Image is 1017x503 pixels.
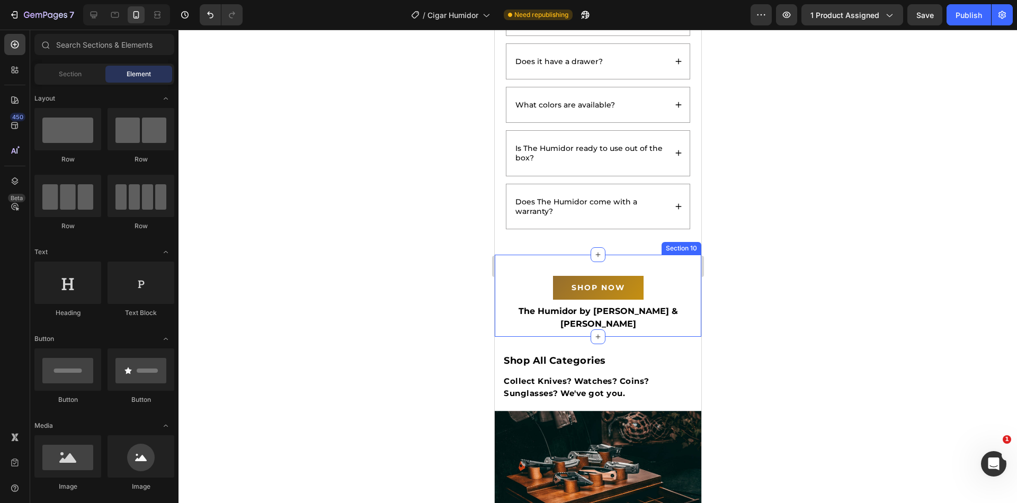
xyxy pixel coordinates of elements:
[34,247,48,257] span: Text
[34,395,101,405] div: Button
[157,244,174,261] span: Toggle open
[10,113,25,121] div: 450
[1003,435,1011,444] span: 1
[810,10,879,21] span: 1 product assigned
[34,34,174,55] input: Search Sections & Elements
[956,10,982,21] div: Publish
[108,155,174,164] div: Row
[495,30,701,503] iframe: Design area
[108,308,174,318] div: Text Block
[34,421,53,430] span: Media
[34,482,101,491] div: Image
[34,221,101,231] div: Row
[108,482,174,491] div: Image
[801,4,903,25] button: 1 product assigned
[157,330,174,347] span: Toggle open
[200,4,243,25] div: Undo/Redo
[157,417,174,434] span: Toggle open
[423,10,425,21] span: /
[514,10,568,20] span: Need republishing
[69,8,74,21] p: 7
[947,4,991,25] button: Publish
[127,69,151,79] span: Element
[34,94,55,103] span: Layout
[916,11,934,20] span: Save
[59,69,82,79] span: Section
[4,4,79,25] button: 7
[108,221,174,231] div: Row
[8,194,25,202] div: Beta
[981,451,1006,477] iframe: Intercom live chat
[157,90,174,107] span: Toggle open
[34,334,54,344] span: Button
[907,4,942,25] button: Save
[34,155,101,164] div: Row
[427,10,478,21] span: Cigar Humidor
[34,308,101,318] div: Heading
[108,395,174,405] div: Button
